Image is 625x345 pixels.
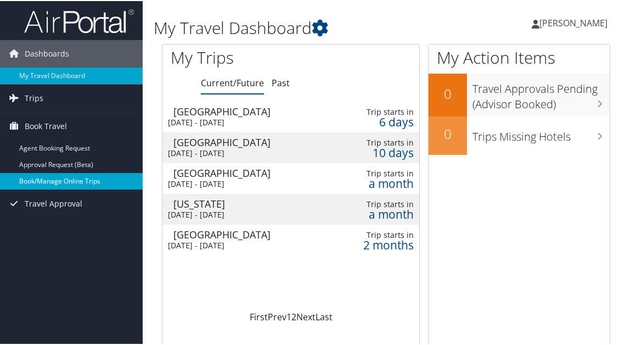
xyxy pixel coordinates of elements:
[25,189,82,216] span: Travel Approval
[168,240,312,249] div: [DATE] - [DATE]
[173,229,318,238] div: [GEOGRAPHIC_DATA]
[272,76,290,88] a: Past
[168,209,312,219] div: [DATE] - [DATE]
[429,73,610,115] a: 0Travel Approvals Pending (Advisor Booked)
[350,239,414,249] div: 2 months
[201,76,264,88] a: Current/Future
[350,198,414,208] div: Trip starts in
[250,310,268,322] a: First
[173,105,318,115] div: [GEOGRAPHIC_DATA]
[532,5,618,38] a: [PERSON_NAME]
[286,310,291,322] a: 1
[350,168,414,177] div: Trip starts in
[168,116,312,126] div: [DATE] - [DATE]
[429,84,467,102] h2: 0
[429,45,610,68] h1: My Action Items
[291,310,296,322] a: 2
[539,16,607,28] span: [PERSON_NAME]
[316,310,333,322] a: Last
[168,178,312,188] div: [DATE] - [DATE]
[350,208,414,218] div: a month
[472,123,610,143] h3: Trips Missing Hotels
[24,7,134,33] img: airportal-logo.png
[350,116,414,126] div: 6 days
[25,84,43,111] span: Trips
[350,137,414,147] div: Trip starts in
[296,310,316,322] a: Next
[429,124,467,142] h2: 0
[171,45,304,68] h1: My Trips
[350,106,414,116] div: Trip starts in
[350,147,414,157] div: 10 days
[350,229,414,239] div: Trip starts in
[173,167,318,177] div: [GEOGRAPHIC_DATA]
[25,39,69,66] span: Dashboards
[472,75,610,111] h3: Travel Approvals Pending (Advisor Booked)
[173,198,318,208] div: [US_STATE]
[173,136,318,146] div: [GEOGRAPHIC_DATA]
[25,112,67,139] span: Book Travel
[268,310,286,322] a: Prev
[154,15,464,38] h1: My Travel Dashboard
[168,147,312,157] div: [DATE] - [DATE]
[350,177,414,187] div: a month
[429,115,610,154] a: 0Trips Missing Hotels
